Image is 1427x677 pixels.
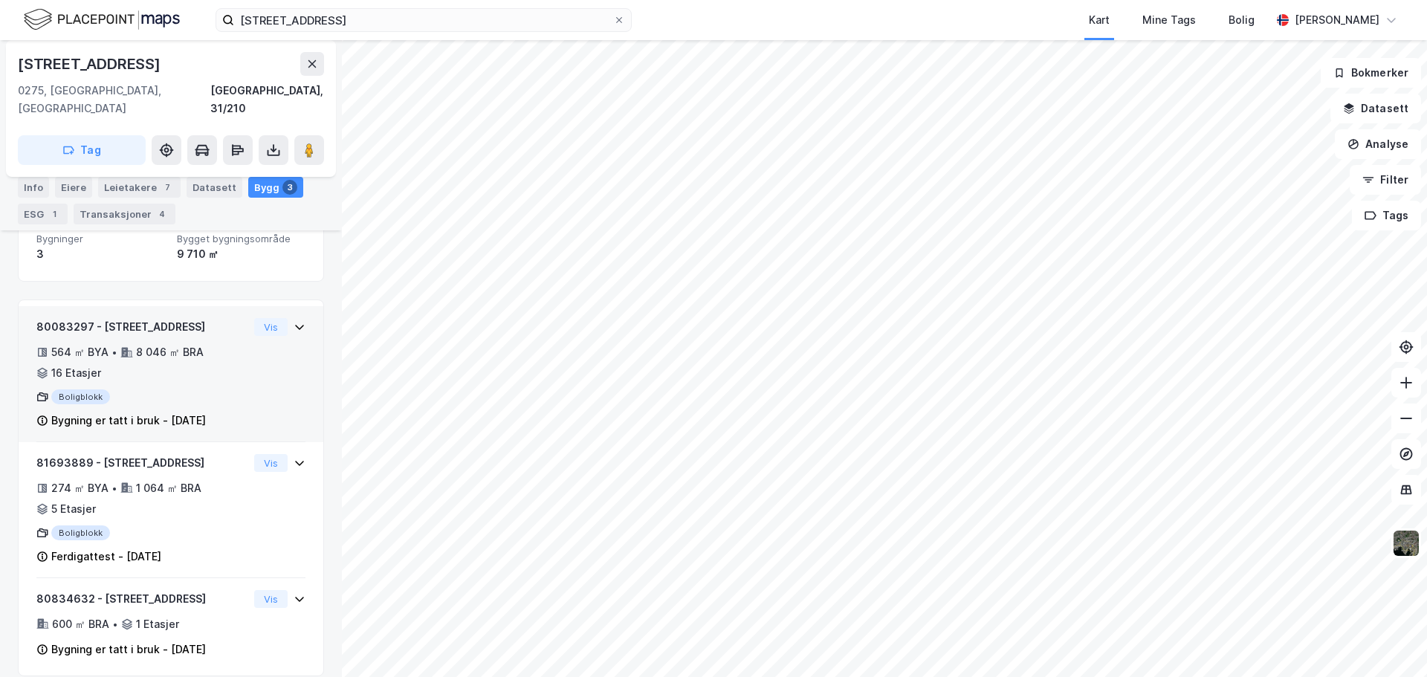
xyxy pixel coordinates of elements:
[1353,606,1427,677] div: Kontrollprogram for chat
[36,590,248,608] div: 80834632 - [STREET_ADDRESS]
[51,500,96,518] div: 5 Etasjer
[1330,94,1421,123] button: Datasett
[1352,201,1421,230] button: Tags
[47,207,62,221] div: 1
[177,233,305,245] span: Bygget bygningsområde
[136,479,201,497] div: 1 064 ㎡ BRA
[1295,11,1379,29] div: [PERSON_NAME]
[18,82,210,117] div: 0275, [GEOGRAPHIC_DATA], [GEOGRAPHIC_DATA]
[248,177,303,198] div: Bygg
[155,207,169,221] div: 4
[1335,129,1421,159] button: Analyse
[210,82,324,117] div: [GEOGRAPHIC_DATA], 31/210
[160,180,175,195] div: 7
[136,343,204,361] div: 8 046 ㎡ BRA
[254,590,288,608] button: Vis
[51,641,206,658] div: Bygning er tatt i bruk - [DATE]
[111,346,117,358] div: •
[74,204,175,224] div: Transaksjoner
[234,9,613,31] input: Søk på adresse, matrikkel, gårdeiere, leietakere eller personer
[112,618,118,630] div: •
[36,233,165,245] span: Bygninger
[187,177,242,198] div: Datasett
[51,412,206,430] div: Bygning er tatt i bruk - [DATE]
[51,343,109,361] div: 564 ㎡ BYA
[18,52,164,76] div: [STREET_ADDRESS]
[51,548,161,566] div: Ferdigattest - [DATE]
[55,177,92,198] div: Eiere
[18,204,68,224] div: ESG
[18,135,146,165] button: Tag
[1229,11,1255,29] div: Bolig
[18,177,49,198] div: Info
[24,7,180,33] img: logo.f888ab2527a4732fd821a326f86c7f29.svg
[1089,11,1110,29] div: Kart
[98,177,181,198] div: Leietakere
[1392,529,1420,557] img: 9k=
[1321,58,1421,88] button: Bokmerker
[254,454,288,472] button: Vis
[136,615,179,633] div: 1 Etasjer
[111,482,117,494] div: •
[1353,606,1427,677] iframe: Chat Widget
[52,615,109,633] div: 600 ㎡ BRA
[1142,11,1196,29] div: Mine Tags
[36,245,165,263] div: 3
[177,245,305,263] div: 9 710 ㎡
[254,318,288,336] button: Vis
[51,364,101,382] div: 16 Etasjer
[1350,165,1421,195] button: Filter
[36,318,248,336] div: 80083297 - [STREET_ADDRESS]
[36,454,248,472] div: 81693889 - [STREET_ADDRESS]
[51,479,109,497] div: 274 ㎡ BYA
[282,180,297,195] div: 3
